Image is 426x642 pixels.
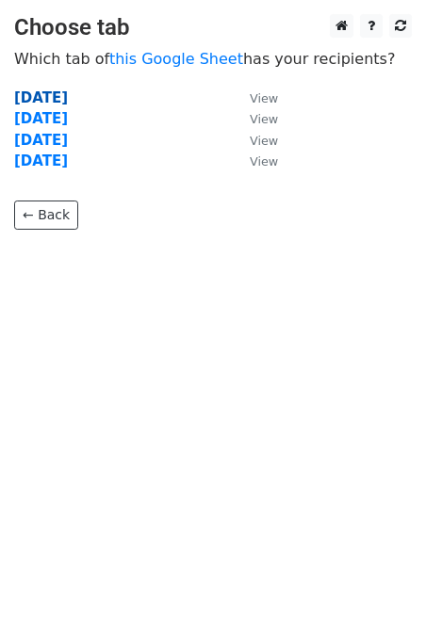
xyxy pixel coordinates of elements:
[14,14,412,41] h3: Choose tab
[250,91,278,105] small: View
[250,134,278,148] small: View
[14,49,412,69] p: Which tab of has your recipients?
[250,112,278,126] small: View
[332,552,426,642] iframe: Chat Widget
[231,89,278,106] a: View
[231,132,278,149] a: View
[14,110,68,127] a: [DATE]
[231,152,278,169] a: View
[250,154,278,169] small: View
[14,132,68,149] a: [DATE]
[14,89,68,106] a: [DATE]
[109,50,243,68] a: this Google Sheet
[14,152,68,169] a: [DATE]
[14,201,78,230] a: ← Back
[231,110,278,127] a: View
